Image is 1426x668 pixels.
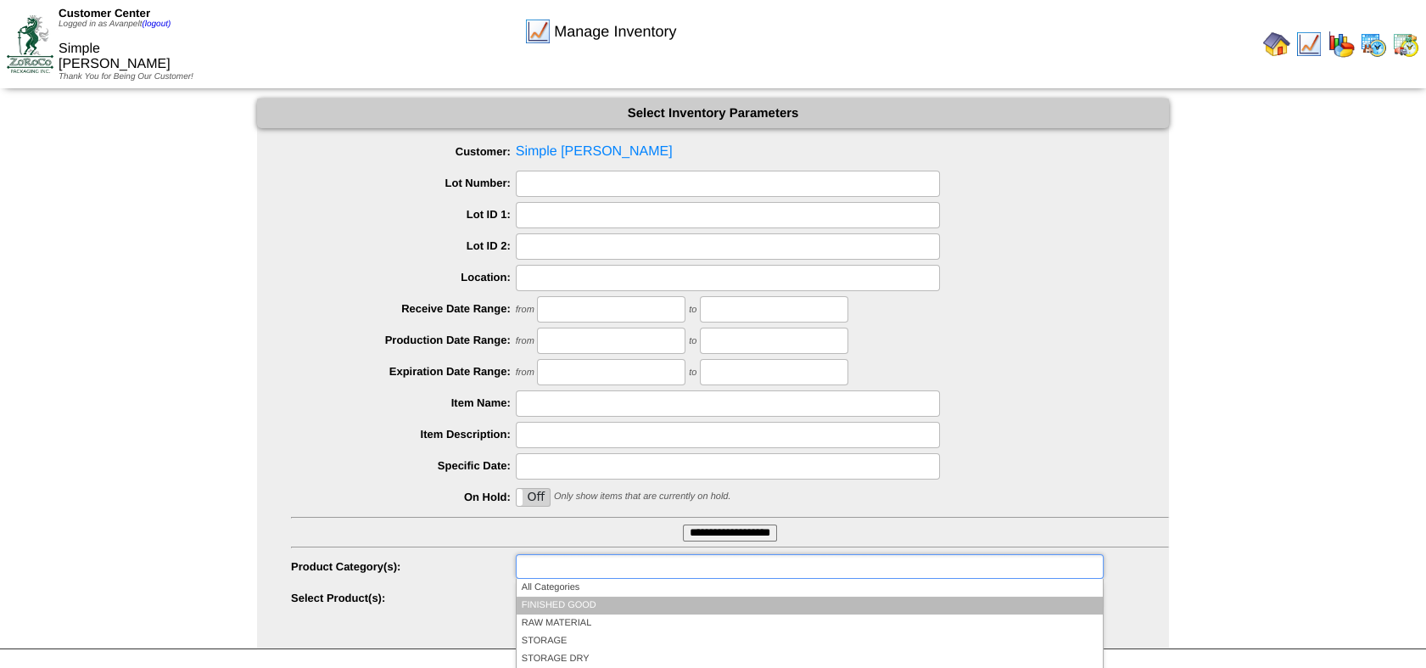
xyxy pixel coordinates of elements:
[291,592,516,604] label: Select Product(s):
[142,20,171,29] a: (logout)
[689,368,696,378] span: to
[689,336,696,346] span: to
[516,336,534,346] span: from
[291,177,516,189] label: Lot Number:
[291,459,516,472] label: Specific Date:
[517,579,1103,597] li: All Categories
[7,15,53,72] img: ZoRoCo_Logo(Green%26Foil)%20jpg.webp
[291,271,516,283] label: Location:
[517,597,1103,615] li: FINISHED GOOD
[291,396,516,409] label: Item Name:
[59,72,193,81] span: Thank You for Being Our Customer!
[1360,31,1387,58] img: calendarprod.gif
[291,239,516,252] label: Lot ID 2:
[1295,31,1323,58] img: line_graph.gif
[524,18,551,45] img: line_graph.gif
[291,365,516,378] label: Expiration Date Range:
[689,305,696,315] span: to
[291,302,516,315] label: Receive Date Range:
[554,491,730,502] span: Only show items that are currently on hold.
[291,145,516,158] label: Customer:
[59,20,171,29] span: Logged in as Avanpelt
[1263,31,1290,58] img: home.gif
[291,139,1169,165] span: Simple [PERSON_NAME]
[517,489,551,506] label: Off
[1392,31,1419,58] img: calendarinout.gif
[516,368,534,378] span: from
[291,428,516,441] label: Item Description:
[291,560,516,573] label: Product Category(s):
[517,632,1103,650] li: STORAGE
[516,305,534,315] span: from
[291,208,516,221] label: Lot ID 1:
[59,7,150,20] span: Customer Center
[516,488,551,507] div: OnOff
[291,491,516,503] label: On Hold:
[554,23,676,41] span: Manage Inventory
[59,42,171,71] span: Simple [PERSON_NAME]
[517,650,1103,668] li: STORAGE DRY
[291,334,516,346] label: Production Date Range:
[517,615,1103,632] li: RAW MATERIAL
[257,98,1169,128] div: Select Inventory Parameters
[1328,31,1355,58] img: graph.gif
